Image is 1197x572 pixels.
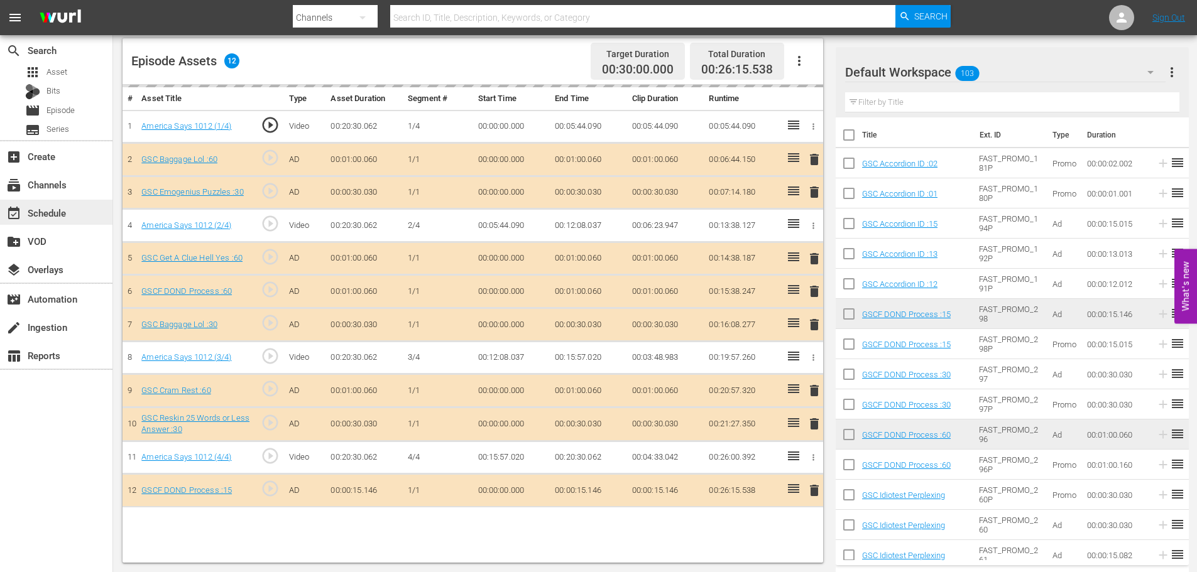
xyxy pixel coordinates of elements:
td: 00:01:00.060 [325,275,403,308]
td: 00:00:30.030 [1082,359,1151,389]
td: 00:12:08.037 [550,209,627,242]
td: FAST_PROMO_297 [974,359,1047,389]
span: Automation [6,292,21,307]
span: reorder [1170,366,1185,381]
a: GSCF DOND Process :15 [862,310,951,319]
span: play_circle_outline [261,214,280,233]
div: Total Duration [701,45,773,63]
span: reorder [1170,306,1185,321]
td: Promo [1047,480,1082,510]
button: Search [895,5,951,28]
td: AD [284,176,326,209]
span: Series [46,123,69,136]
td: 00:00:30.030 [325,176,403,209]
td: 1 [123,110,136,143]
svg: Add to Episode [1156,397,1170,411]
a: GSCF DOND Process :15 [862,340,951,349]
span: Asset [25,65,40,80]
td: 00:00:00.000 [473,407,550,441]
td: 00:19:57.260 [704,341,781,374]
a: Sign Out [1152,13,1185,23]
td: 4/4 [403,441,473,474]
td: 00:13:38.127 [704,209,781,242]
td: 00:00:00.000 [473,143,550,176]
span: play_circle_outline [261,413,280,432]
span: 00:26:15.538 [701,62,773,77]
td: 00:00:15.146 [1082,299,1151,329]
svg: Add to Episode [1156,186,1170,200]
span: menu [8,10,23,25]
td: 00:00:30.030 [550,407,627,441]
td: Video [284,110,326,143]
svg: Add to Episode [1156,247,1170,261]
span: play_circle_outline [261,280,280,299]
a: America Says 1012 (4/4) [141,452,231,461]
span: reorder [1170,276,1185,291]
td: 1/1 [403,176,473,209]
a: GSC Accordion ID :13 [862,249,937,259]
span: Create [6,149,21,165]
td: 00:05:44.090 [627,110,704,143]
td: 00:01:00.060 [1082,419,1151,450]
td: AD [284,308,326,342]
td: Video [284,341,326,374]
td: Ad [1047,419,1082,450]
a: America Says 1012 (1/4) [141,121,231,131]
td: 00:00:00.000 [473,242,550,275]
th: Title [862,117,972,153]
a: GSC Get A Clue Hell Yes :60 [141,253,243,262]
td: 00:21:27.350 [704,407,781,441]
div: Target Duration [602,45,674,63]
th: Start Time [473,87,550,111]
td: Promo [1047,329,1082,359]
td: AD [284,242,326,275]
td: 8 [123,341,136,374]
td: 00:03:48.983 [627,341,704,374]
td: 00:01:00.060 [550,143,627,176]
td: Ad [1047,510,1082,540]
span: Overlays [6,262,21,278]
span: 12 [224,53,239,68]
span: Reports [6,348,21,364]
svg: Add to Episode [1156,156,1170,170]
td: 4 [123,209,136,242]
span: Search [6,43,21,58]
span: reorder [1170,215,1185,230]
td: 00:00:15.082 [1082,540,1151,570]
span: Episode [46,104,75,117]
td: 00:00:15.015 [1082,329,1151,359]
a: America Says 1012 (2/4) [141,220,231,230]
td: FAST_PROMO_192P [974,239,1047,269]
td: 1/1 [403,143,473,176]
td: 00:00:15.146 [627,474,704,507]
td: 00:00:00.000 [473,474,550,507]
span: reorder [1170,487,1185,502]
svg: Add to Episode [1156,458,1170,472]
td: Ad [1047,299,1082,329]
td: 3/4 [403,341,473,374]
a: GSCF DOND Process :60 [862,460,951,470]
td: 6 [123,275,136,308]
td: 1/4 [403,110,473,143]
th: Duration [1079,117,1155,153]
td: AD [284,474,326,507]
td: 00:15:57.020 [473,441,550,474]
td: 00:00:30.030 [550,176,627,209]
td: 00:20:30.062 [550,441,627,474]
span: reorder [1170,246,1185,261]
th: # [123,87,136,111]
td: AD [284,374,326,407]
th: Type [1045,117,1079,153]
td: 00:01:00.060 [627,242,704,275]
td: 00:00:15.146 [550,474,627,507]
td: Promo [1047,148,1082,178]
td: 00:00:30.030 [627,308,704,342]
td: 00:04:33.042 [627,441,704,474]
td: 7 [123,308,136,342]
img: ans4CAIJ8jUAAAAAAAAAAAAAAAAAAAAAAAAgQb4GAAAAAAAAAAAAAAAAAAAAAAAAJMjXAAAAAAAAAAAAAAAAAAAAAAAAgAT5G... [30,3,90,33]
td: Promo [1047,450,1082,480]
a: GSC Idiotest Perplexing [862,490,945,500]
span: play_circle_outline [261,479,280,498]
th: End Time [550,87,627,111]
td: 00:00:00.000 [473,374,550,407]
